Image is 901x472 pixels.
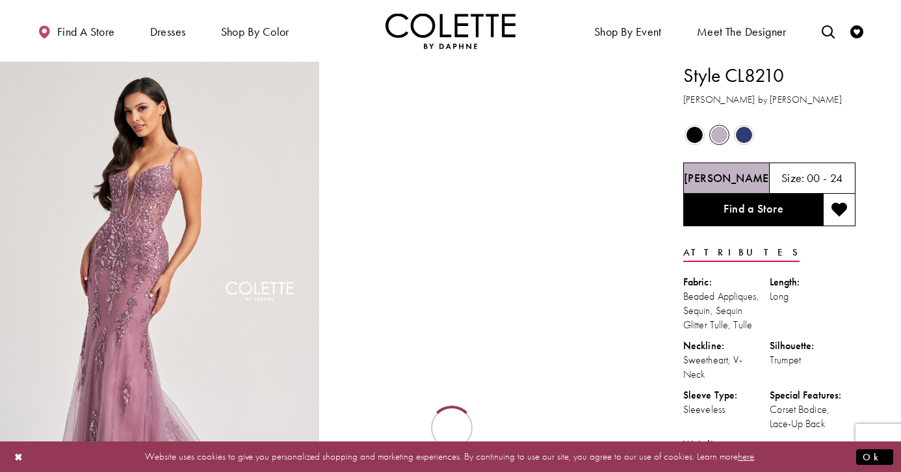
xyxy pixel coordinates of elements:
div: Heather [708,124,731,146]
video: Style CL8210 Colette by Daphne #1 autoplay loop mute video [326,62,645,221]
a: here [738,450,754,463]
button: Close Dialog [8,445,30,468]
span: Shop By Event [594,25,662,38]
span: Find a store [57,25,115,38]
h5: Chosen color [684,172,773,185]
span: Dresses [147,13,189,49]
button: Add to wishlist [823,194,855,226]
h3: [PERSON_NAME] by [PERSON_NAME] [683,92,855,107]
h5: 00 - 24 [807,172,843,185]
div: Navy Blue [733,124,755,146]
h1: Style CL8210 [683,62,855,89]
div: Long [770,289,856,304]
div: Corset Bodice, Lace-Up Back [770,402,856,431]
div: Sweetheart, V-Neck [683,353,770,382]
span: Size: [781,170,805,185]
div: Beaded Appliques, Sequin, Sequin Glitter Tulle, Tulle [683,289,770,332]
a: Attributes [683,243,800,262]
span: Dresses [150,25,186,38]
div: Sleeveless [683,402,770,417]
span: Shop by color [218,13,293,49]
div: Neckline: [683,339,770,353]
div: Product color controls state depends on size chosen [683,123,855,148]
div: Fabric: [683,275,770,289]
a: Meet the designer [694,13,790,49]
span: Shop By Event [591,13,665,49]
a: Find a Store [683,194,823,226]
span: Shop by color [221,25,289,38]
img: Colette by Daphne [385,13,516,49]
a: Check Wishlist [847,13,867,49]
div: Black [683,124,706,146]
a: Toggle search [818,13,838,49]
div: Trumpet [770,353,856,367]
a: Visit Home Page [385,13,516,49]
a: Find a store [34,13,118,49]
span: Meet the designer [697,25,787,38]
button: Submit Dialog [856,449,893,465]
div: Waistline: [683,438,770,452]
div: Sleeve Type: [683,388,770,402]
div: Silhouette: [770,339,856,353]
div: Length: [770,275,856,289]
div: Special Features: [770,388,856,402]
p: Website uses cookies to give you personalized shopping and marketing experiences. By continuing t... [94,448,807,465]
